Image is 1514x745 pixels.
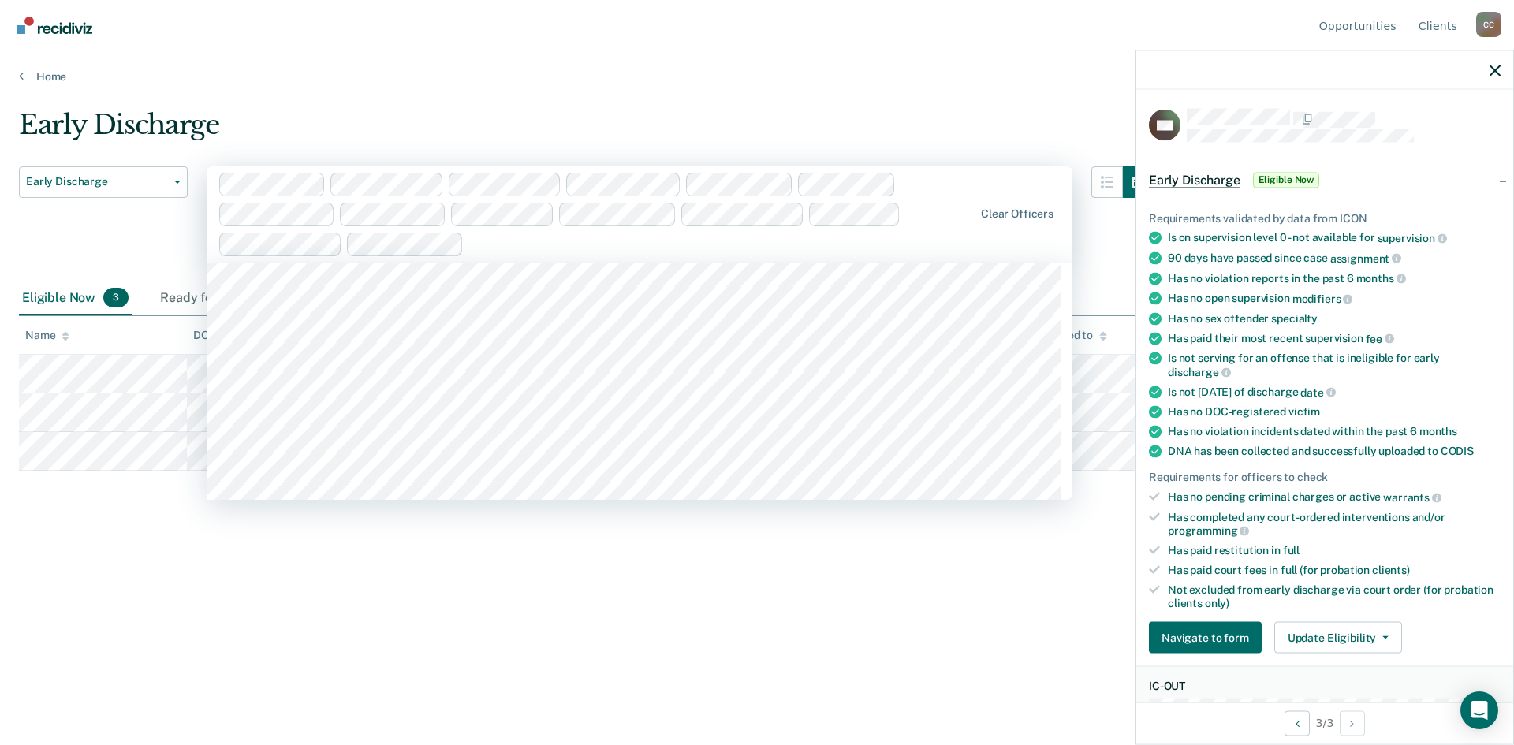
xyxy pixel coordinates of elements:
[1168,510,1501,537] div: Has completed any court-ordered interventions and/or
[1149,211,1501,225] div: Requirements validated by data from ICON
[1168,445,1501,458] div: DNA has been collected and successfully uploaded to
[1292,292,1353,304] span: modifiers
[1168,544,1501,557] div: Has paid restitution in
[1476,12,1501,37] div: C C
[1168,425,1501,438] div: Has no violation incidents dated within the past 6
[1168,352,1501,378] div: Is not serving for an offense that is ineligible for early
[1168,583,1501,609] div: Not excluded from early discharge via court order (for probation clients
[17,17,92,34] img: Recidiviz
[1300,386,1335,398] span: date
[19,69,1495,84] a: Home
[1149,622,1262,654] button: Navigate to form
[1283,544,1300,557] span: full
[1288,405,1320,418] span: victim
[1285,710,1310,736] button: Previous Opportunity
[1168,524,1249,537] span: programming
[1168,311,1501,325] div: Has no sex offender
[1168,251,1501,265] div: 90 days have passed since case
[1168,331,1501,345] div: Has paid their most recent supervision
[981,207,1053,221] div: Clear officers
[1168,490,1501,505] div: Has no pending criminal charges or active
[25,329,69,342] div: Name
[157,281,313,316] div: Ready for Discharge
[1149,172,1240,188] span: Early Discharge
[1168,292,1501,306] div: Has no open supervision
[1383,490,1441,503] span: warrants
[1366,332,1394,345] span: fee
[1340,710,1365,736] button: Next Opportunity
[1330,251,1401,264] span: assignment
[1168,405,1501,419] div: Has no DOC-registered
[1168,231,1501,245] div: Is on supervision level 0 - not available for
[1419,425,1457,438] span: months
[1476,12,1501,37] button: Profile dropdown button
[26,175,168,188] span: Early Discharge
[1205,596,1229,609] span: only)
[1168,365,1231,378] span: discharge
[1372,563,1410,576] span: clients)
[19,281,132,316] div: Eligible Now
[1136,155,1513,205] div: Early DischargeEligible Now
[1378,232,1447,244] span: supervision
[19,109,1154,154] div: Early Discharge
[1274,622,1402,654] button: Update Eligibility
[1149,680,1501,693] dt: IC-OUT
[1271,311,1318,324] span: specialty
[1168,385,1501,399] div: Is not [DATE] of discharge
[1136,702,1513,743] div: 3 / 3
[1149,471,1501,484] div: Requirements for officers to check
[1253,172,1320,188] span: Eligible Now
[1356,272,1406,285] span: months
[1168,563,1501,576] div: Has paid court fees in full (for probation
[193,329,244,342] div: DOC ID
[1460,691,1498,729] div: Open Intercom Messenger
[1149,622,1268,654] a: Navigate to form link
[1441,445,1474,457] span: CODIS
[103,288,129,308] span: 3
[1168,271,1501,285] div: Has no violation reports in the past 6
